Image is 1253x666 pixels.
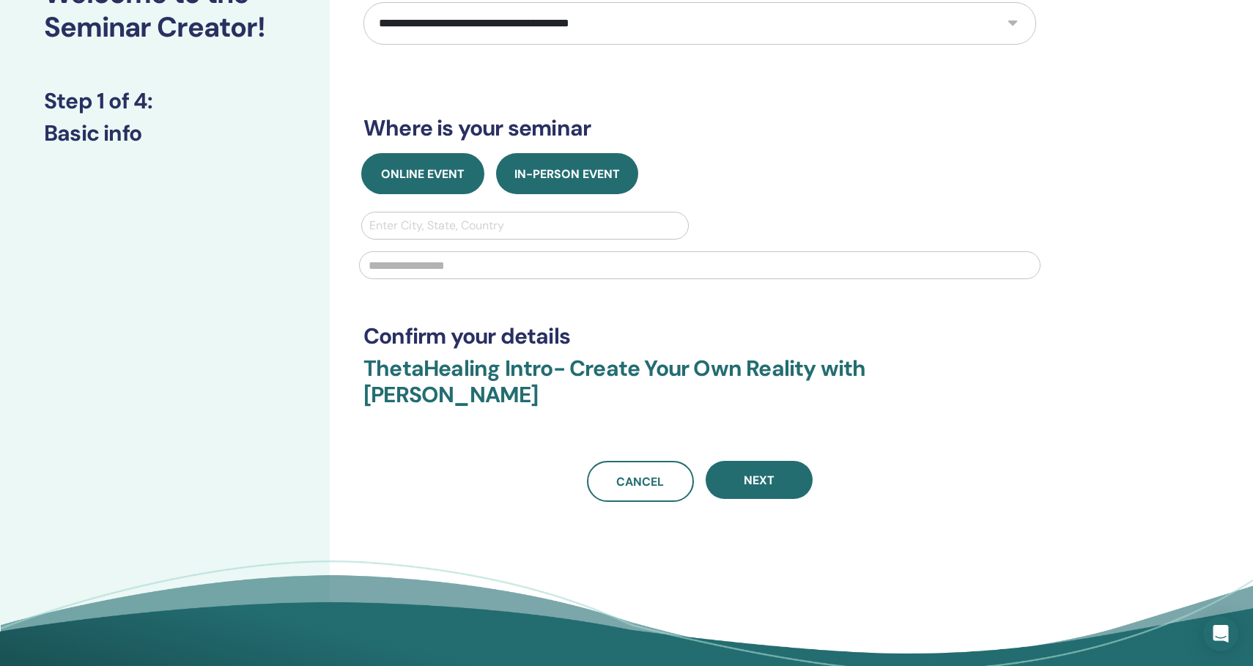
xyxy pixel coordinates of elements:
span: Cancel [616,474,664,489]
h3: Basic info [44,120,286,147]
span: Next [744,473,775,488]
a: Cancel [587,461,694,502]
button: Next [706,461,813,499]
h3: Where is your seminar [363,115,1036,141]
button: Online Event [361,153,484,194]
span: Online Event [381,166,465,182]
h3: Step 1 of 4 : [44,88,286,114]
h3: Confirm your details [363,323,1036,349]
span: In-Person Event [514,166,620,182]
div: Open Intercom Messenger [1203,616,1238,651]
button: In-Person Event [496,153,638,194]
h3: ThetaHealing Intro- Create Your Own Reality with [PERSON_NAME] [363,355,1036,426]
